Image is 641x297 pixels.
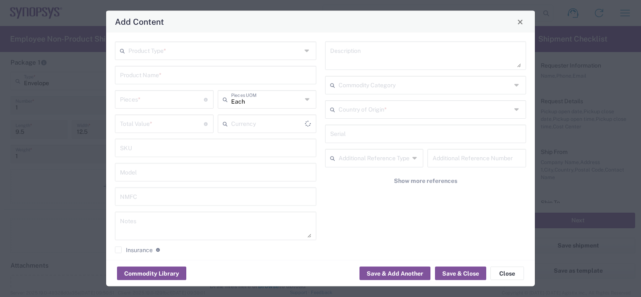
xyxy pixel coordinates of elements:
[115,247,153,253] label: Insurance
[490,267,524,280] button: Close
[435,267,486,280] button: Save & Close
[115,16,164,28] h4: Add Content
[514,16,526,28] button: Close
[394,177,457,185] span: Show more references
[117,267,186,280] button: Commodity Library
[360,267,430,280] button: Save & Add Another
